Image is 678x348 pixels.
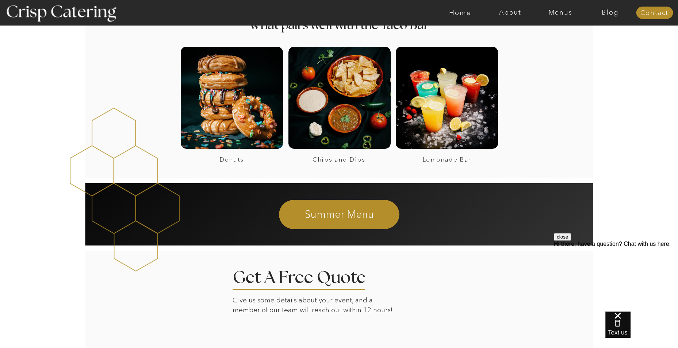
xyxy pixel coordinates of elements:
[435,9,485,16] a: Home
[636,9,673,17] a: Contact
[397,156,497,163] a: Lemonade Bar
[290,156,389,163] a: Chips and Dips
[554,233,678,321] iframe: podium webchat widget prompt
[233,269,388,283] h2: Get A Free Quote
[204,19,475,34] h2: What pairs well with the Taco Bar
[233,295,398,317] p: Give us some details about your event, and a member of our team will reach out within 12 hours!
[182,156,281,163] a: Donuts
[240,207,438,220] a: Summer Menu
[605,312,678,348] iframe: podium webchat widget bubble
[485,9,535,16] a: About
[585,9,635,16] a: Blog
[535,9,585,16] a: Menus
